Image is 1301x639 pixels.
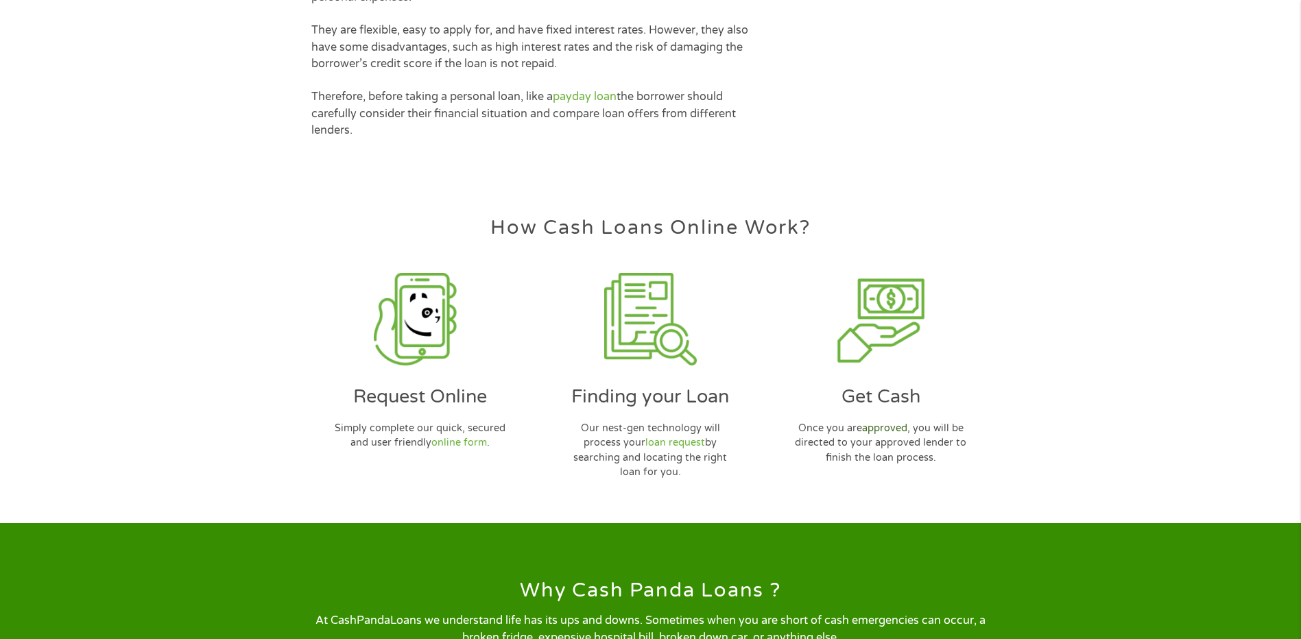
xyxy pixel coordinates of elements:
a: payday loan [553,90,617,104]
a: loan request [645,437,705,448]
h2: Why Cash Panda Loans ?​ [305,581,996,601]
a: approved [862,422,907,434]
p: Therefore, before taking a personal loan, like a the borrower should carefully consider their fin... [311,88,767,138]
img: applying for advance loan [835,273,927,365]
img: Apply for an Installment loan [604,273,697,365]
p: Once you are , you will be directed to your approved lender to finish the loan process. [794,421,967,466]
h3: Request Online [311,387,529,406]
img: smartphone Panda payday loan [374,273,466,365]
h2: How Cash Loans Online Work? [305,218,996,238]
p: Simply complete our quick, secured and user friendly . [333,421,506,450]
p: They are flexible, easy to apply for, and have fixed interest rates. However, they also have some... [311,22,767,72]
h3: Finding your Loan [541,387,759,406]
a: online form [431,437,487,448]
h3: Get Cash [772,387,990,406]
p: Our nest-gen technology will process your by searching and locating the right loan for you. [564,421,737,480]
